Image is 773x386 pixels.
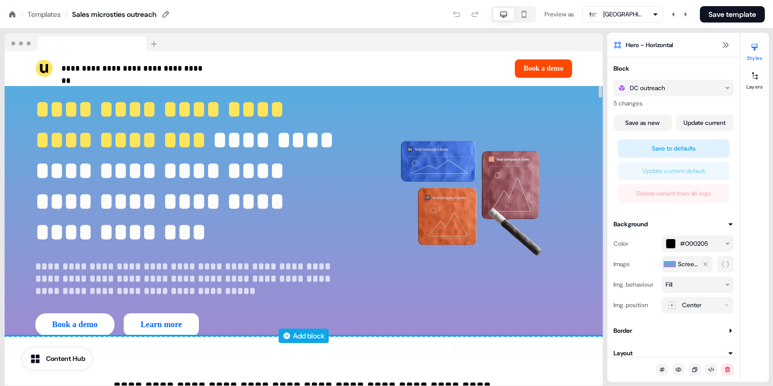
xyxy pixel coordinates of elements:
span: Screenshot_[DATE]_at_09.39.25.png [678,259,700,269]
div: Book a demo [308,59,572,78]
div: Img. behaviour [613,276,657,293]
div: [GEOGRAPHIC_DATA] [603,9,644,19]
div: Image [376,41,572,336]
div: / [20,9,24,20]
div: Fill [666,280,672,290]
button: Book a demo [35,313,115,336]
button: [GEOGRAPHIC_DATA] [582,6,663,23]
img: Image [376,90,572,286]
div: Book a demoLearn more [35,313,348,336]
div: 5 changes [613,98,734,109]
a: Templates [28,9,61,19]
div: Preview as [544,9,574,19]
div: Center [682,300,701,310]
button: Block [613,63,734,74]
button: Screenshot_[DATE]_at_09.39.25.png [662,256,713,272]
div: Background [613,219,648,229]
button: Layout [613,348,734,358]
button: Styles [740,39,769,61]
button: Border [613,326,734,336]
div: Sales microsties outreach [72,9,156,19]
button: Save template [700,6,765,23]
button: #000205 [662,235,734,252]
div: DC outreach [630,83,665,93]
img: Browser topbar [5,33,162,52]
div: / [65,9,68,20]
span: Hero - Horizontal [626,40,673,50]
button: DC outreach [613,80,734,96]
button: Update current [676,115,734,131]
button: Layers [740,68,769,90]
button: Save to defaults [618,139,730,158]
div: Border [613,326,632,336]
button: Content Hub [22,348,92,370]
div: Img. position [613,297,657,313]
div: Layout [613,348,633,358]
button: Fill [662,276,734,293]
div: Color [613,235,657,252]
div: Image [613,256,657,272]
div: Block [613,63,629,74]
button: Book a demo [515,59,572,78]
div: Content Hub [46,354,85,364]
span: #000205 [680,239,708,249]
div: Add block [293,331,325,341]
button: Learn more [124,313,199,336]
button: Save as new [613,115,672,131]
button: Background [613,219,734,229]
